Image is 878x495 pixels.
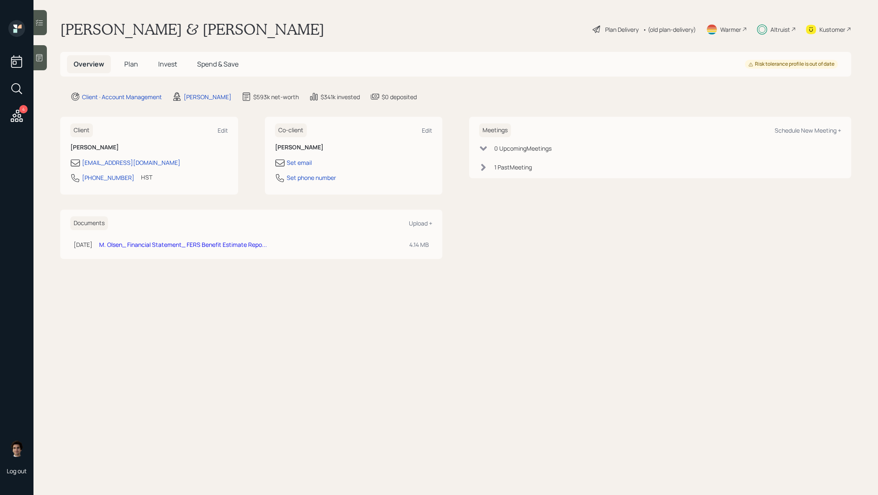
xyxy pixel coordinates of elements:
[124,59,138,69] span: Plan
[409,219,432,227] div: Upload +
[605,25,639,34] div: Plan Delivery
[494,163,532,172] div: 1 Past Meeting
[479,123,511,137] h6: Meetings
[422,126,432,134] div: Edit
[158,59,177,69] span: Invest
[197,59,239,69] span: Spend & Save
[819,25,845,34] div: Kustomer
[70,144,228,151] h6: [PERSON_NAME]
[409,240,429,249] div: 4.14 MB
[720,25,741,34] div: Warmer
[74,59,104,69] span: Overview
[770,25,790,34] div: Altruist
[82,92,162,101] div: Client · Account Management
[775,126,841,134] div: Schedule New Meeting +
[7,467,27,475] div: Log out
[494,144,552,153] div: 0 Upcoming Meeting s
[253,92,299,101] div: $593k net-worth
[287,173,336,182] div: Set phone number
[748,61,834,68] div: Risk tolerance profile is out of date
[70,123,93,137] h6: Client
[275,144,433,151] h6: [PERSON_NAME]
[287,158,312,167] div: Set email
[82,173,134,182] div: [PHONE_NUMBER]
[19,105,28,113] div: 4
[382,92,417,101] div: $0 deposited
[141,173,152,182] div: HST
[218,126,228,134] div: Edit
[74,240,92,249] div: [DATE]
[82,158,180,167] div: [EMAIL_ADDRESS][DOMAIN_NAME]
[99,241,267,249] a: M. Olsen_ Financial Statement_ FERS Benefit Estimate Repo...
[275,123,307,137] h6: Co-client
[643,25,696,34] div: • (old plan-delivery)
[8,440,25,457] img: harrison-schaefer-headshot-2.png
[70,216,108,230] h6: Documents
[321,92,360,101] div: $341k invested
[184,92,231,101] div: [PERSON_NAME]
[60,20,324,38] h1: [PERSON_NAME] & [PERSON_NAME]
